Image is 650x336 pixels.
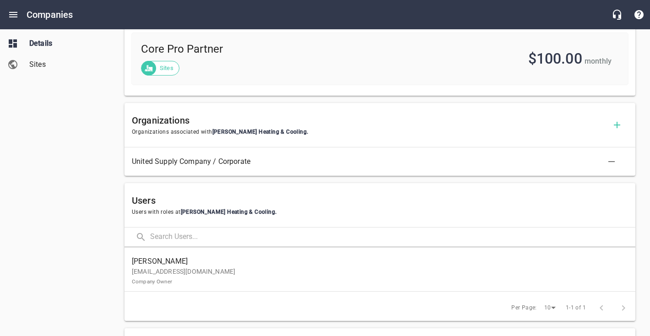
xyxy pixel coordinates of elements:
[125,251,635,291] a: [PERSON_NAME][EMAIL_ADDRESS][DOMAIN_NAME]Company Owner
[27,7,73,22] h6: Companies
[29,38,99,49] span: Details
[181,209,277,215] span: [PERSON_NAME] Heating & Cooling .
[132,208,628,217] span: Users with roles at
[528,50,582,67] span: $100.00
[29,59,99,70] span: Sites
[541,302,559,314] div: 10
[2,4,24,26] button: Open drawer
[132,267,621,286] p: [EMAIL_ADDRESS][DOMAIN_NAME]
[606,114,628,136] button: Add Organization
[154,64,179,73] span: Sites
[150,228,635,247] input: Search Users...
[132,193,628,208] h6: Users
[141,42,368,57] span: Core Pro Partner
[511,303,537,313] span: Per Page:
[132,156,613,167] span: United Supply Company / Corporate
[132,256,621,267] span: [PERSON_NAME]
[585,57,612,65] span: monthly
[132,278,172,285] small: Company Owner
[141,61,179,76] div: Sites
[132,113,606,128] h6: Organizations
[212,129,309,135] span: [PERSON_NAME] Heating & Cooling .
[606,4,628,26] button: Live Chat
[132,128,606,137] span: Organizations associated with
[628,4,650,26] button: Support Portal
[601,151,623,173] button: Delete Association
[566,303,586,313] span: 1-1 of 1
